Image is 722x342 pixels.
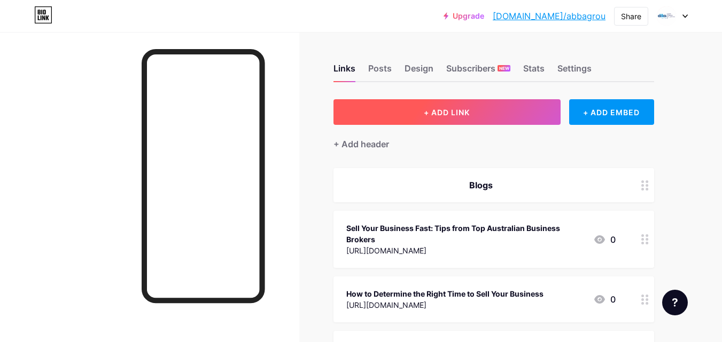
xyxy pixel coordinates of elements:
[493,10,605,22] a: [DOMAIN_NAME]/abbagrou
[621,11,641,22] div: Share
[557,62,592,81] div: Settings
[333,62,355,81] div: Links
[333,99,561,125] button: + ADD LINK
[405,62,433,81] div: Design
[444,12,484,20] a: Upgrade
[446,62,510,81] div: Subscribers
[569,99,654,125] div: + ADD EMBED
[346,288,544,299] div: How to Determine the Right Time to Sell Your Business
[346,222,585,245] div: Sell Your Business Fast: Tips from Top Australian Business Brokers
[499,65,509,71] span: NEW
[656,6,677,26] img: ABBA Group
[523,62,545,81] div: Stats
[368,62,392,81] div: Posts
[424,108,470,117] span: + ADD LINK
[346,245,585,256] div: [URL][DOMAIN_NAME]
[333,138,389,150] div: + Add header
[593,233,616,246] div: 0
[593,293,616,306] div: 0
[346,179,616,192] div: Blogs
[346,299,544,311] div: [URL][DOMAIN_NAME]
